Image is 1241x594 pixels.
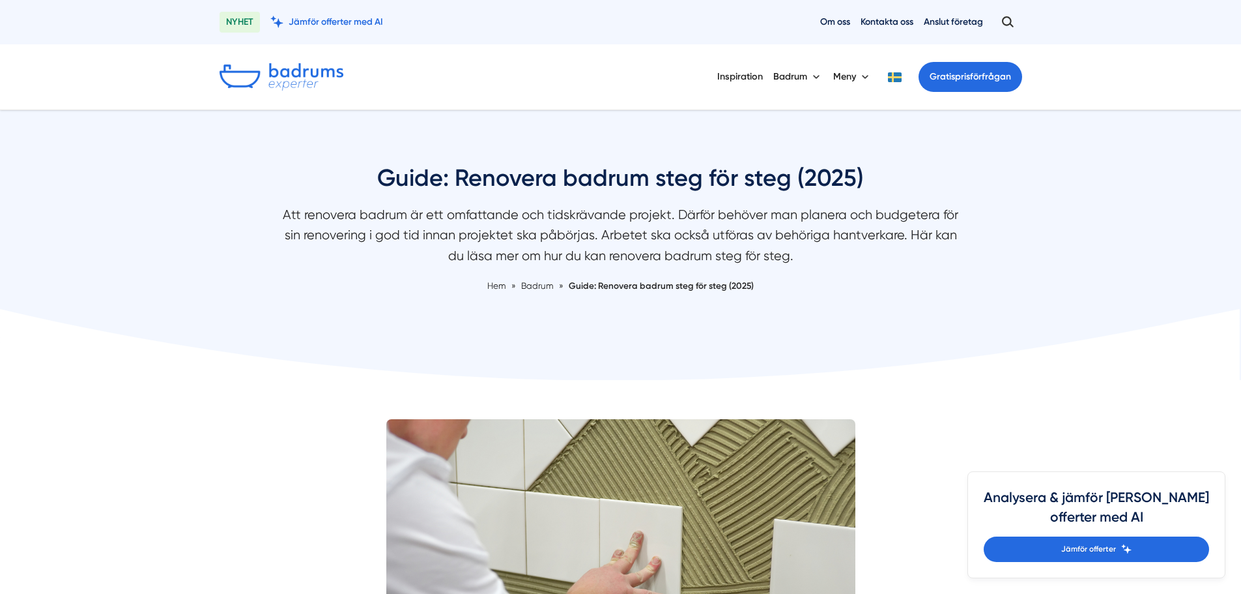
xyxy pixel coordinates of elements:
[984,537,1209,562] a: Jämför offerter
[833,60,872,94] button: Meny
[276,279,966,293] nav: Breadcrumb
[511,279,516,293] span: »
[487,280,506,291] a: Hem
[919,62,1022,92] a: Gratisprisförfrågan
[861,16,913,28] a: Kontakta oss
[276,205,966,273] p: Att renovera badrum är ett omfattande och tidskrävande projekt. Därför behöver man planera och bu...
[270,16,383,28] a: Jämför offerter med AI
[820,16,850,28] a: Om oss
[276,162,966,205] h1: Guide: Renovera badrum steg för steg (2025)
[984,488,1209,537] h4: Analysera & jämför [PERSON_NAME] offerter med AI
[924,16,983,28] a: Anslut företag
[220,12,260,33] span: NYHET
[930,71,955,82] span: Gratis
[569,280,754,291] a: Guide: Renovera badrum steg för steg (2025)
[559,279,563,293] span: »
[773,60,823,94] button: Badrum
[1061,543,1116,556] span: Jämför offerter
[521,280,556,291] a: Badrum
[289,16,383,28] span: Jämför offerter med AI
[521,280,554,291] span: Badrum
[220,63,343,91] img: Badrumsexperter.se logotyp
[717,60,763,93] a: Inspiration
